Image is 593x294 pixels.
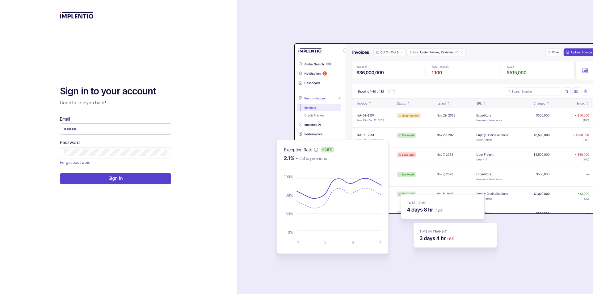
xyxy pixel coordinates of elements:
[60,116,70,122] label: Email
[60,85,171,97] h2: Sign in to your account
[60,100,171,106] p: Good to see you back!
[60,173,171,184] button: Sign In
[60,159,90,166] p: Forgot password
[60,139,80,146] label: Password
[60,12,94,19] img: logo
[60,159,90,166] a: Link Forgot password
[108,175,123,181] p: Sign In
